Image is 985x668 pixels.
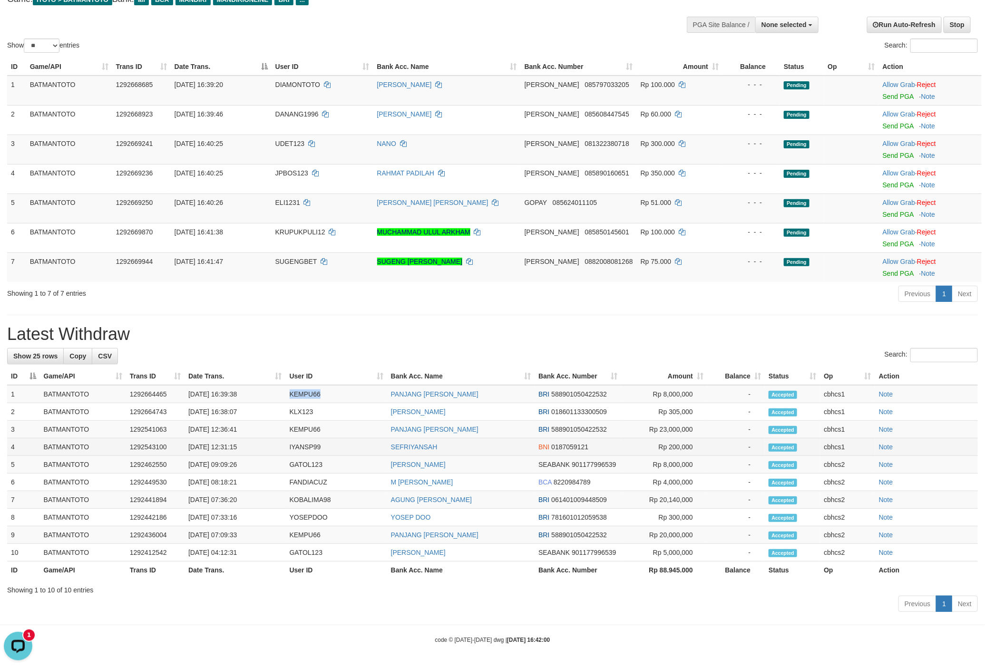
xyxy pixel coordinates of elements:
span: Rp 300.000 [641,140,675,147]
td: BATMANTOTO [26,164,112,194]
label: Search: [885,348,978,362]
span: [DATE] 16:39:20 [175,81,223,88]
span: 1292668923 [116,110,153,118]
td: BATMANTOTO [40,474,126,491]
a: Next [952,596,978,612]
td: BATMANTOTO [26,76,112,106]
span: Rp 60.000 [641,110,672,118]
span: Accepted [769,444,797,452]
span: BRI [538,390,549,398]
span: [DATE] 16:39:46 [175,110,223,118]
span: · [883,110,917,118]
span: ELI1231 [275,199,300,206]
a: Run Auto-Refresh [867,17,942,33]
span: SEABANK [538,461,570,468]
span: Copy 061401009448509 to clipboard [551,496,607,503]
a: Note [921,270,936,277]
a: AGUNG [PERSON_NAME] [391,496,472,503]
th: Action [879,58,982,76]
td: Rp 8,000,000 [621,385,707,403]
a: YOSEP DOO [391,513,431,521]
td: BATMANTOTO [26,105,112,135]
th: Op: activate to sort column ascending [820,368,875,385]
span: · [883,169,917,177]
td: · [879,252,982,282]
a: [PERSON_NAME] [377,110,432,118]
h1: Latest Withdraw [7,325,978,344]
span: [PERSON_NAME] [525,228,579,236]
th: ID [7,58,26,76]
td: BATMANTOTO [26,194,112,223]
td: - [707,421,765,438]
div: - - - [726,257,776,266]
td: · [879,135,982,164]
td: 1292664465 [126,385,185,403]
td: Rp 20,000,000 [621,526,707,544]
span: SUGENGBET [275,258,317,265]
select: Showentries [24,39,59,53]
td: 6 [7,474,40,491]
div: new message indicator [23,1,35,13]
a: Send PGA [883,181,914,189]
td: 1292541063 [126,421,185,438]
td: cbhcs2 [820,456,875,474]
span: Copy 588901050422532 to clipboard [551,426,607,433]
td: BATMANTOTO [40,385,126,403]
span: Rp 350.000 [641,169,675,177]
a: Allow Grab [883,258,915,265]
td: 2 [7,403,40,421]
th: Status: activate to sort column ascending [765,368,820,385]
span: Pending [784,140,809,148]
a: Note [879,531,893,539]
td: · [879,164,982,194]
td: Rp 200,000 [621,438,707,456]
div: - - - [726,139,776,148]
td: 1 [7,385,40,403]
span: · [883,228,917,236]
a: Reject [917,140,936,147]
span: BRI [538,496,549,503]
th: Balance: activate to sort column ascending [707,368,765,385]
td: GATOL123 [286,456,387,474]
td: 1292442186 [126,509,185,526]
span: [DATE] 16:40:26 [175,199,223,206]
a: Copy [63,348,92,364]
td: [DATE] 09:09:26 [185,456,286,474]
button: Open LiveChat chat widget [4,4,32,32]
td: 1292412542 [126,544,185,562]
div: - - - [726,198,776,207]
th: Bank Acc. Name: activate to sort column ascending [387,368,535,385]
a: Stop [944,17,971,33]
div: Showing 1 to 7 of 7 entries [7,285,403,298]
span: · [883,258,917,265]
span: Copy 0187059121 to clipboard [551,443,588,451]
span: Copy 081322380718 to clipboard [585,140,629,147]
a: [PERSON_NAME] [391,549,446,556]
span: Copy 085850145601 to clipboard [585,228,629,236]
div: - - - [726,227,776,237]
td: [DATE] 04:12:31 [185,544,286,562]
a: Note [879,513,893,521]
span: Rp 51.000 [641,199,672,206]
td: [DATE] 12:31:15 [185,438,286,456]
th: Game/API: activate to sort column ascending [26,58,112,76]
th: Status [780,58,824,76]
td: [DATE] 07:36:20 [185,491,286,509]
span: Pending [784,111,809,119]
a: Previous [898,596,936,612]
span: [DATE] 16:41:47 [175,258,223,265]
a: Reject [917,228,936,236]
th: Op: activate to sort column ascending [824,58,878,76]
span: Accepted [769,391,797,399]
a: Allow Grab [883,228,915,236]
a: Reject [917,81,936,88]
a: Next [952,286,978,302]
td: Rp 8,000,000 [621,456,707,474]
a: Note [921,152,936,159]
span: Copy 8220984789 to clipboard [554,478,591,486]
td: 4 [7,164,26,194]
td: Rp 23,000,000 [621,421,707,438]
span: [DATE] 16:40:25 [175,169,223,177]
span: DIAMONTOTO [275,81,320,88]
span: 1292669241 [116,140,153,147]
